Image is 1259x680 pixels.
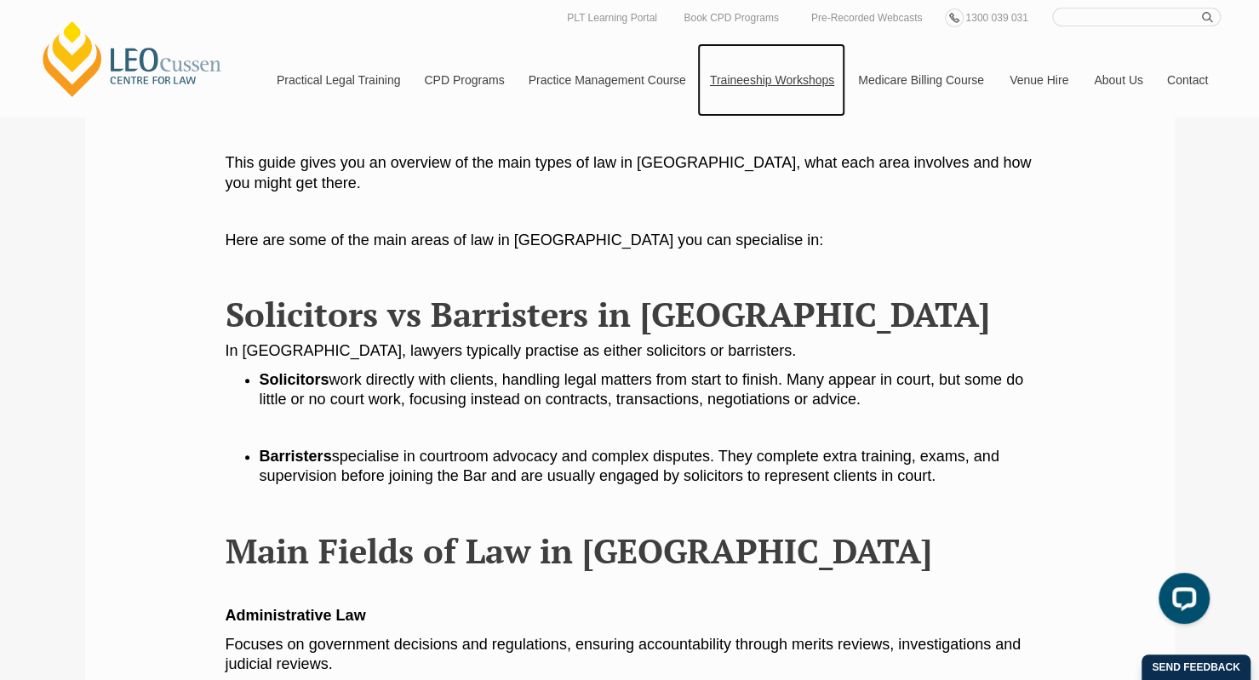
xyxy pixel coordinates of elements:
iframe: LiveChat chat widget [1145,566,1216,637]
span: Here are some of the main areas of law in [GEOGRAPHIC_DATA] you can specialise in: [226,231,824,249]
a: Venue Hire [997,43,1081,117]
span: Solicitors [260,371,329,388]
span: Barristers [260,448,332,465]
a: Practical Legal Training [264,43,412,117]
a: 1300 039 031 [961,9,1032,27]
span: Focuses on government decisions and regulations, ensuring accountability through merits reviews, ... [226,636,1022,672]
span: This guide gives you an overview of the main types of law in [GEOGRAPHIC_DATA], what each area in... [226,154,1032,191]
span: Solicitors vs Barristers in [GEOGRAPHIC_DATA] [226,291,990,336]
a: [PERSON_NAME] Centre for Law [38,19,226,99]
span: Administrative Law [226,607,366,624]
a: Contact [1154,43,1221,117]
a: CPD Programs [411,43,515,117]
a: Pre-Recorded Webcasts [807,9,927,27]
a: Medicare Billing Course [845,43,997,117]
a: PLT Learning Portal [563,9,661,27]
span: work directly with clients, handling legal matters from start to finish. Many appear in court, bu... [260,371,1023,408]
span: In [GEOGRAPHIC_DATA], lawyers typically practise as either solicitors or barristers. [226,342,797,359]
a: Book CPD Programs [679,9,782,27]
a: Practice Management Course [516,43,697,117]
span: specialise in courtroom advocacy and complex disputes. They complete extra training, exams, and s... [260,448,999,484]
span: Main Fields of Law in [GEOGRAPHIC_DATA] [226,528,932,573]
a: Traineeship Workshops [697,43,845,117]
a: About Us [1081,43,1154,117]
span: 1300 039 031 [965,12,1027,24]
